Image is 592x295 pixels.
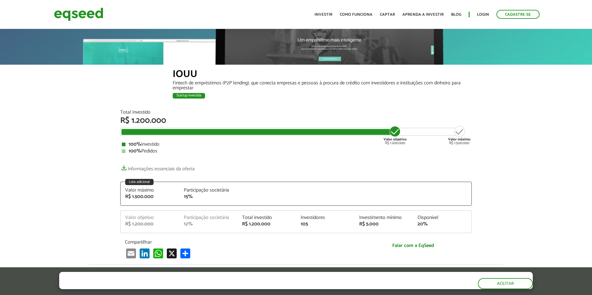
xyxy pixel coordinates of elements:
[125,222,175,227] div: R$ 1.200.000
[184,215,233,220] div: Participação societária
[179,248,191,258] a: Share
[417,215,467,220] div: Disponível
[59,272,282,281] h5: O site da EqSeed utiliza cookies para melhorar sua navegação.
[120,117,472,125] div: R$ 1.200.000
[184,194,233,199] div: 15%
[314,13,332,17] a: Investir
[359,239,467,252] a: Falar com a EqSeed
[54,6,103,22] img: EqSeed
[166,248,178,258] a: X
[125,215,175,220] div: Valor objetivo
[402,13,444,17] a: Aprenda a investir
[173,69,472,81] div: IOUU
[141,284,212,289] a: política de privacidade e de cookies
[184,188,233,193] div: Participação societária
[301,222,350,227] div: 105
[448,136,471,142] strong: Valor máximo
[173,81,472,91] div: Fintech de empréstimos (P2P lending), que conecta empresas e pessoas à procura de crédito com inv...
[417,222,467,227] div: 20%
[359,222,409,227] div: R$ 5.000
[340,13,372,17] a: Como funciona
[448,125,471,145] div: R$ 1.500.000
[380,13,395,17] a: Captar
[184,222,233,227] div: 12%
[129,147,141,155] strong: 100%
[477,13,489,17] a: Login
[120,163,195,172] a: Informações essenciais da oferta
[496,10,540,19] a: Cadastre-se
[129,140,141,148] strong: 100%
[125,239,350,245] p: Compartilhar:
[242,222,291,227] div: R$ 1.200.000
[125,194,175,199] div: R$ 1.500.000
[384,125,407,145] div: R$ 1.200.000
[359,215,409,220] div: Investimento mínimo
[242,215,291,220] div: Total investido
[152,248,164,258] a: WhatsApp
[138,248,151,258] a: LinkedIn
[173,93,205,99] div: Startup investida
[478,278,533,289] button: Aceitar
[301,215,350,220] div: Investidores
[122,149,470,154] div: Pedidos
[59,283,282,289] p: Ao clicar em "aceitar", você aceita nossa .
[451,13,461,17] a: Blog
[122,142,470,147] div: Investido
[120,110,472,115] div: Total Investido
[125,248,137,258] a: Email
[125,179,154,185] div: Lote adicional
[384,136,407,142] strong: Valor objetivo
[125,188,175,193] div: Valor máximo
